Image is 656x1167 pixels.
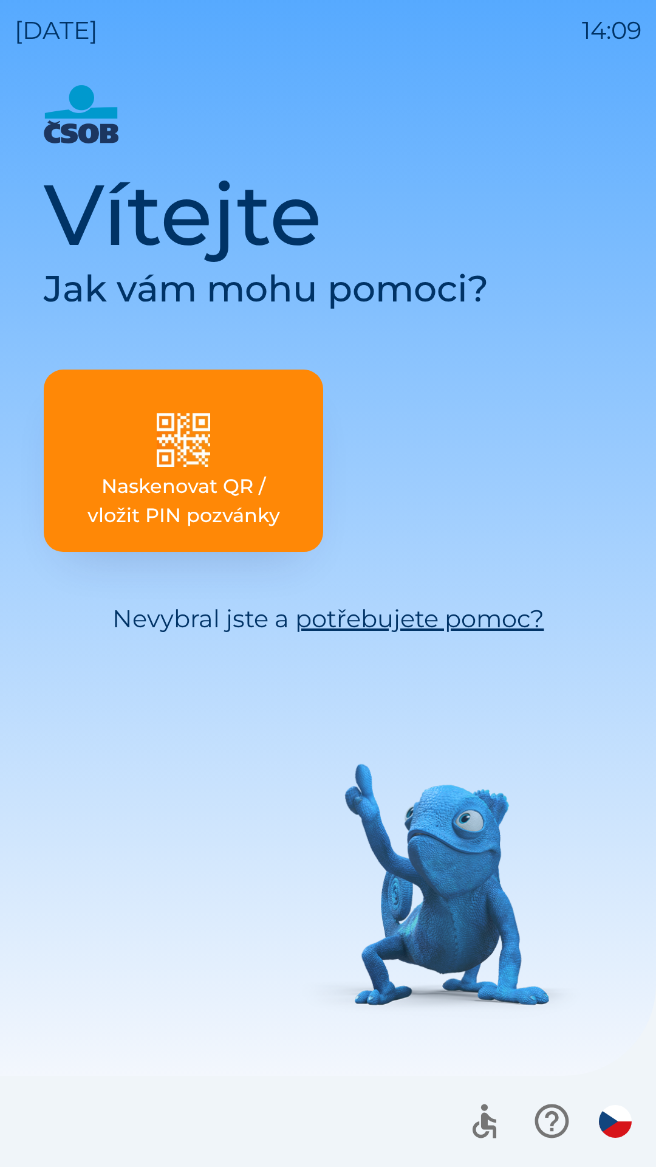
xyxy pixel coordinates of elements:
[44,601,612,637] p: Nevybral jste a
[157,413,210,467] img: fe5f2bf3-6af0-4982-a98a-3c11f1b756ee.jpg
[73,472,294,530] p: Naskenovat QR / vložit PIN pozvánky
[582,12,641,49] p: 14:09
[599,1105,632,1138] img: cs flag
[44,85,612,143] img: Logo
[295,604,544,633] a: potřebujete pomoc?
[44,163,612,266] h1: Vítejte
[44,370,323,552] button: Naskenovat QR / vložit PIN pozvánky
[44,266,612,311] h2: Jak vám mohu pomoci?
[15,12,98,49] p: [DATE]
